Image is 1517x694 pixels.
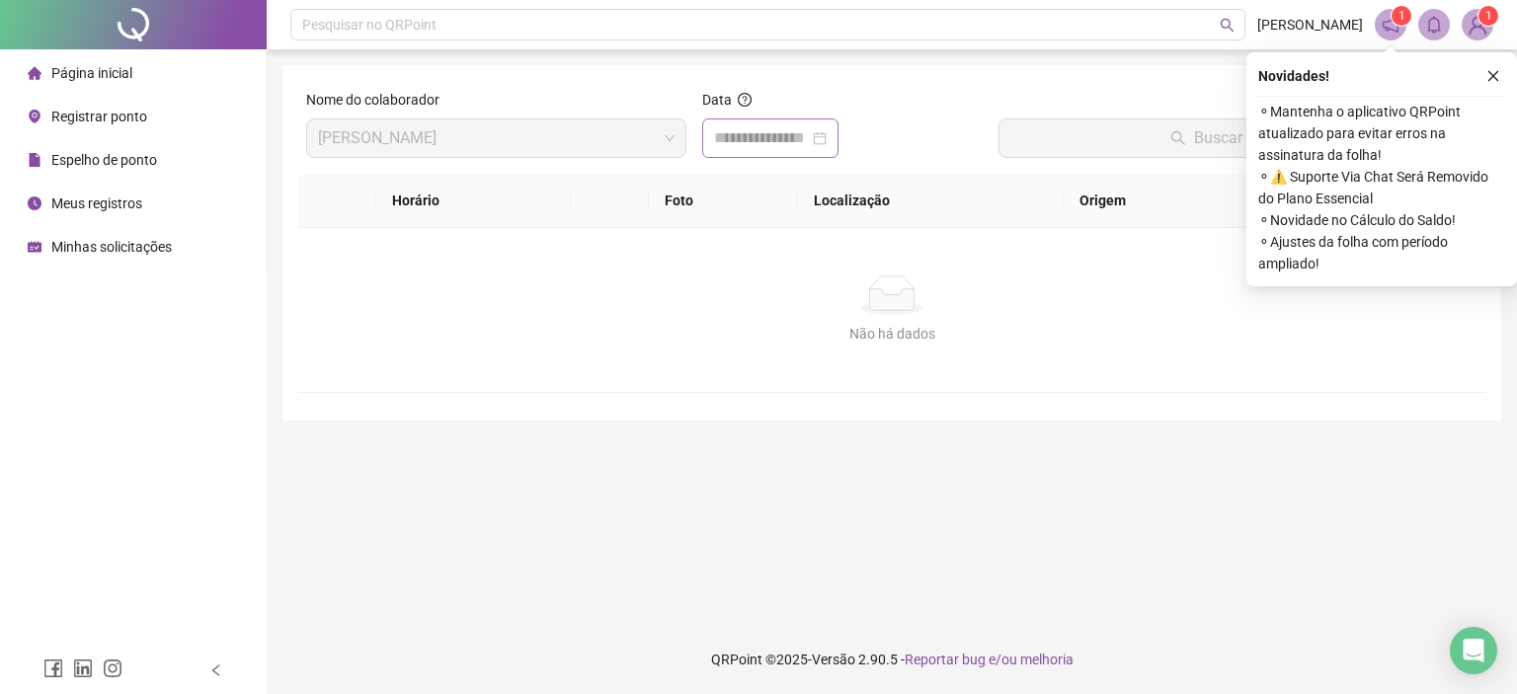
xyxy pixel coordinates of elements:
span: search [1220,18,1235,33]
span: close [1486,69,1500,83]
footer: QRPoint © 2025 - 2.90.5 - [267,625,1517,694]
span: question-circle [738,93,752,107]
span: environment [28,110,41,123]
span: Página inicial [51,65,132,81]
span: Meus registros [51,195,142,211]
span: file [28,153,41,167]
span: bell [1425,16,1443,34]
span: Data [702,92,732,108]
th: Foto [649,174,798,228]
span: schedule [28,240,41,254]
span: ⚬ Novidade no Cálculo do Saldo! [1258,209,1505,231]
img: 90978 [1463,10,1492,39]
span: notification [1382,16,1399,34]
th: Localização [798,174,1064,228]
span: left [209,663,223,677]
span: [PERSON_NAME] [1257,14,1363,36]
th: Horário [376,174,571,228]
span: PEDRO LUCAS DA SILVA SANTOS [318,119,675,157]
button: Buscar registros [998,118,1477,158]
span: 1 [1398,9,1405,23]
span: Novidades ! [1258,65,1329,87]
span: facebook [43,658,63,678]
div: Open Intercom Messenger [1450,627,1497,674]
span: linkedin [73,658,93,678]
span: Reportar bug e/ou melhoria [905,652,1074,667]
span: home [28,66,41,80]
sup: Atualize o seu contato no menu Meus Dados [1478,6,1498,26]
span: Versão [812,652,855,667]
label: Nome do colaborador [306,89,452,111]
span: instagram [103,658,122,678]
span: ⚬ Ajustes da folha com período ampliado! [1258,231,1505,274]
sup: 1 [1392,6,1411,26]
span: Minhas solicitações [51,239,172,255]
div: Não há dados [322,323,1462,345]
span: Espelho de ponto [51,152,157,168]
span: ⚬ ⚠️ Suporte Via Chat Será Removido do Plano Essencial [1258,166,1505,209]
span: ⚬ Mantenha o aplicativo QRPoint atualizado para evitar erros na assinatura da folha! [1258,101,1505,166]
span: clock-circle [28,196,41,210]
span: 1 [1485,9,1492,23]
th: Origem [1064,174,1256,228]
span: Registrar ponto [51,109,147,124]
